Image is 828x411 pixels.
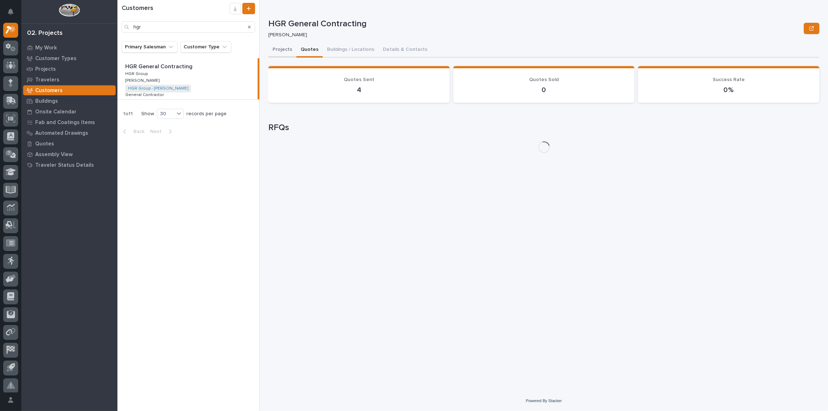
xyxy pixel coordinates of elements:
[125,62,194,70] p: HGR General Contracting
[35,162,94,169] p: Traveler Status Details
[21,74,117,85] a: Travelers
[35,45,57,51] p: My Work
[379,43,432,58] button: Details & Contacts
[529,77,559,82] span: Quotes Sold
[128,86,188,91] a: HGR Group - [PERSON_NAME]
[344,77,374,82] span: Quotes Sent
[35,151,73,158] p: Assembly View
[3,4,18,19] button: Notifications
[21,53,117,64] a: Customer Types
[21,96,117,106] a: Buildings
[268,19,801,29] p: HGR General Contracting
[186,111,227,117] p: records per page
[117,105,138,123] p: 1 of 1
[21,85,117,96] a: Customers
[21,117,117,128] a: Fab and Coatings Items
[129,128,144,135] span: Back
[35,141,54,147] p: Quotes
[147,128,178,135] button: Next
[21,160,117,170] a: Traveler Status Details
[268,43,296,58] button: Projects
[21,106,117,117] a: Onsite Calendar
[35,55,77,62] p: Customer Types
[713,77,745,82] span: Success Rate
[526,399,562,403] a: Powered By Stacker
[462,86,626,94] p: 0
[125,70,149,76] p: HGR Group
[21,149,117,160] a: Assembly View
[157,110,174,118] div: 30
[122,41,178,53] button: Primary Salesman
[125,77,161,83] p: [PERSON_NAME]
[117,128,147,135] button: Back
[27,30,63,37] div: 02. Projects
[21,138,117,149] a: Quotes
[125,91,165,97] p: General Contractor
[268,123,819,133] h1: RFQs
[117,58,259,100] a: HGR General ContractingHGR General Contracting HGR GroupHGR Group [PERSON_NAME][PERSON_NAME] HGR ...
[21,42,117,53] a: My Work
[35,77,59,83] p: Travelers
[122,5,230,12] h1: Customers
[59,4,80,17] img: Workspace Logo
[268,32,798,38] p: [PERSON_NAME]
[150,128,166,135] span: Next
[35,109,77,115] p: Onsite Calendar
[647,86,811,94] p: 0 %
[323,43,379,58] button: Buildings / Locations
[35,66,56,73] p: Projects
[35,119,95,126] p: Fab and Coatings Items
[35,87,63,94] p: Customers
[35,98,58,105] p: Buildings
[296,43,323,58] button: Quotes
[21,64,117,74] a: Projects
[141,111,154,117] p: Show
[35,130,88,137] p: Automated Drawings
[277,86,441,94] p: 4
[21,128,117,138] a: Automated Drawings
[9,9,18,20] div: Notifications
[180,41,231,53] button: Customer Type
[122,21,255,33] input: Search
